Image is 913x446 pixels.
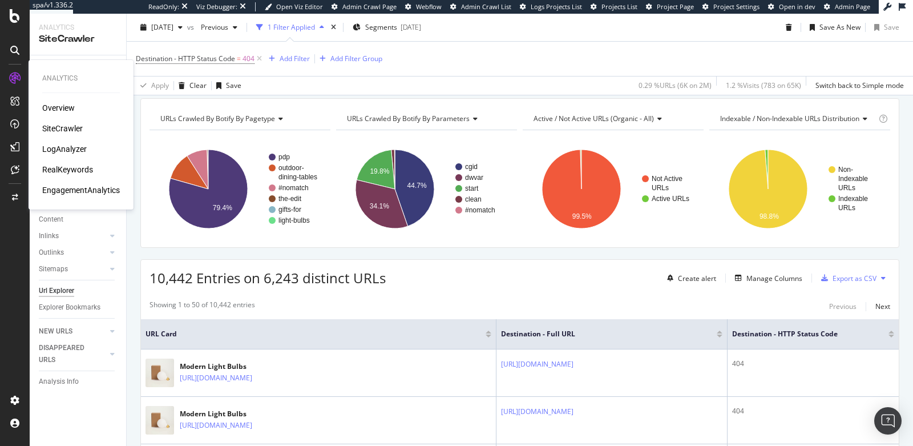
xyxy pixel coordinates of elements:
a: [URL][DOMAIN_NAME] [180,372,252,384]
div: DISAPPEARED URLS [39,342,96,366]
a: SiteCrawler [42,123,83,134]
a: Project Page [646,2,694,11]
div: 1.2 % Visits ( 783 on 65K ) [726,81,801,90]
text: URLs [652,184,669,192]
span: Admin Page [835,2,870,11]
div: Clear [189,81,207,90]
a: RealKeywords [42,164,93,175]
text: Non- [838,166,853,174]
text: Active URLs [652,195,689,203]
a: Admin Crawl List [450,2,511,11]
span: Previous [196,22,228,32]
button: Next [875,300,890,314]
div: 1 Filter Applied [268,22,315,32]
text: the-edit [278,195,302,203]
span: Segments [365,22,397,32]
div: Explorer Bookmarks [39,302,100,314]
text: light-bulbs [278,216,310,224]
span: Destination - HTTP Status Code [732,329,871,339]
text: #nomatch [278,184,309,192]
h4: URLs Crawled By Botify By parameters [345,110,507,128]
a: Admin Page [824,2,870,11]
span: 10,442 Entries on 6,243 distinct URLs [150,268,386,287]
div: Analysis Info [39,376,79,388]
svg: A chart. [150,139,328,239]
span: Webflow [416,2,442,11]
span: Project Page [657,2,694,11]
text: outdoor- [278,164,304,172]
h4: URLs Crawled By Botify By pagetype [158,110,320,128]
div: Modern Light Bulbs [180,361,302,372]
div: 404 [732,359,894,369]
text: #nomatch [465,206,495,214]
a: Project Settings [702,2,760,11]
a: Explorer Bookmarks [39,302,118,314]
a: Projects List [591,2,637,11]
img: main image [146,359,174,387]
div: Inlinks [39,230,59,242]
span: URL Card [146,329,483,339]
span: Indexable / Non-Indexable URLs distribution [720,114,859,123]
span: Open Viz Editor [276,2,323,11]
span: Admin Crawl List [461,2,511,11]
a: Open Viz Editor [265,2,323,11]
span: 2025 Aug. 3rd [151,22,173,32]
div: Content [39,214,63,226]
text: 98.8% [760,212,779,220]
button: Clear [174,77,207,95]
div: Manage Columns [746,274,802,283]
div: times [329,22,338,33]
a: LogAnalyzer [42,143,87,155]
button: Add Filter Group [315,52,382,66]
span: URLs Crawled By Botify By pagetype [160,114,275,123]
button: [DATE] [136,18,187,37]
div: Save As New [819,22,861,32]
svg: A chart. [336,139,515,239]
span: Logs Projects List [531,2,582,11]
button: Save [212,77,241,95]
text: pdp [278,153,290,161]
h4: Indexable / Non-Indexable URLs Distribution [718,110,876,128]
div: Previous [829,302,857,311]
svg: A chart. [523,139,701,239]
div: Url Explorer [39,285,74,297]
div: Switch back to Simple mode [815,81,904,90]
a: Webflow [405,2,442,11]
a: [URL][DOMAIN_NAME] [501,359,573,370]
span: Open in dev [779,2,815,11]
a: Overview [42,102,75,114]
text: URLs [838,184,855,192]
a: Sitemaps [39,263,107,275]
a: Inlinks [39,230,107,242]
img: main image [146,406,174,435]
a: Content [39,214,118,226]
text: 34.1% [370,202,389,210]
svg: A chart. [709,139,888,239]
div: 0.29 % URLs ( 6K on 2M ) [639,81,712,90]
span: = [237,54,241,63]
span: URLs Crawled By Botify By parameters [347,114,470,123]
div: ReadOnly: [148,2,179,11]
div: EngagementAnalytics [42,184,120,196]
button: Export as CSV [817,269,876,287]
button: Previous [829,300,857,314]
text: Not Active [652,175,682,183]
text: dining-tables [278,173,317,181]
button: Save As New [805,18,861,37]
a: [URL][DOMAIN_NAME] [501,406,573,417]
div: Showing 1 to 50 of 10,442 entries [150,300,255,314]
span: vs [187,22,196,32]
div: Viz Debugger: [196,2,237,11]
a: Analysis Info [39,376,118,388]
div: Save [884,22,899,32]
text: Indexable [838,195,868,203]
text: start [465,184,479,192]
div: Create alert [678,274,716,283]
div: Modern Light Bulbs [180,409,302,419]
span: Projects List [601,2,637,11]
